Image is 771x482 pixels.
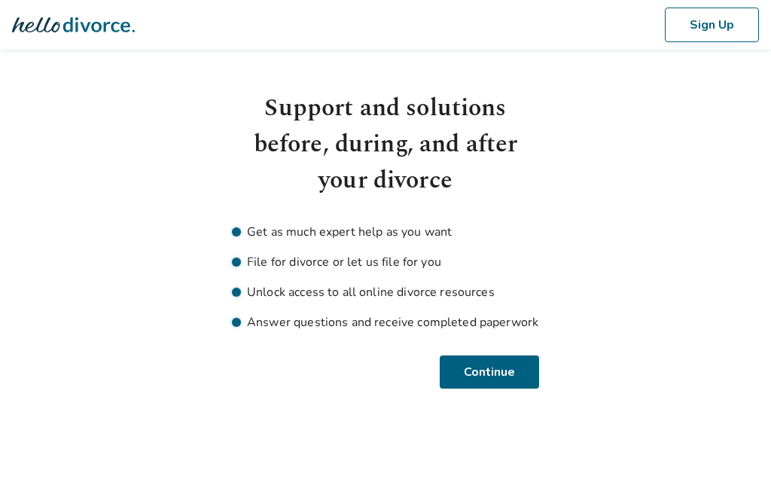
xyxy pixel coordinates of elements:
li: Unlock access to all online divorce resources [232,283,539,301]
li: Answer questions and receive completed paperwork [232,313,539,331]
h1: Support and solutions before, during, and after your divorce [232,90,539,199]
button: Continue [442,355,539,389]
li: File for divorce or let us file for you [232,253,539,271]
button: Sign Up [665,8,759,42]
li: Get as much expert help as you want [232,223,539,241]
